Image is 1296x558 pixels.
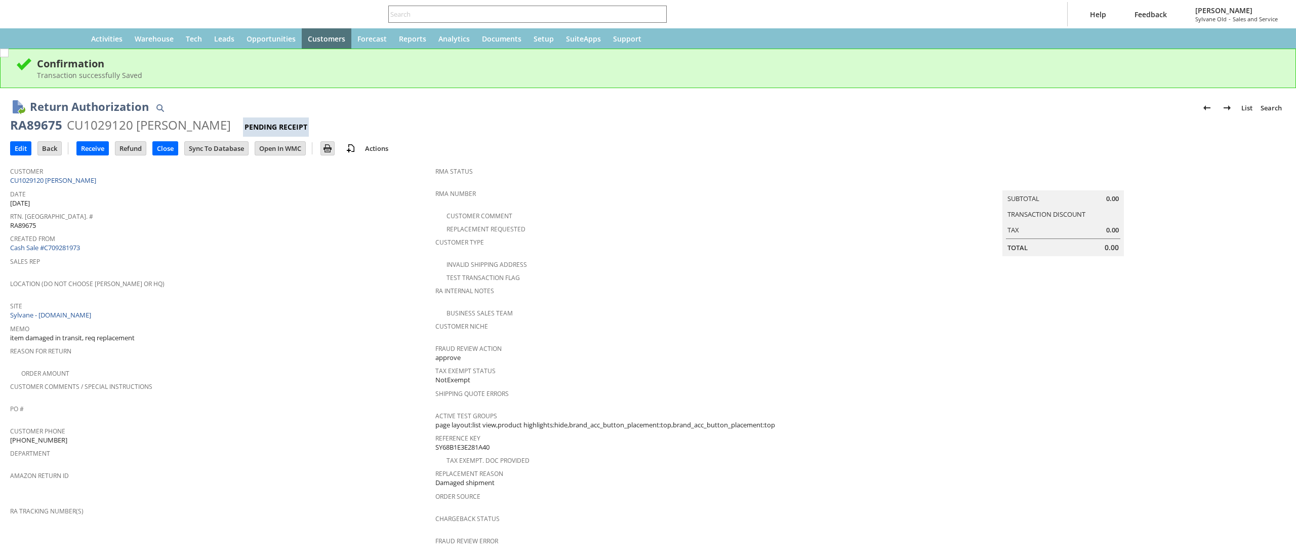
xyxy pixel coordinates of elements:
[67,32,79,45] svg: Home
[153,142,178,155] input: Close
[447,456,530,465] a: Tax Exempt. Doc Provided
[37,70,1280,80] div: Transaction successfully Saved
[435,434,480,443] a: Reference Key
[10,190,26,198] a: Date
[10,280,165,288] a: Location (Do Not Choose [PERSON_NAME] or HQ)
[435,412,497,420] a: Active Test Groups
[438,34,470,44] span: Analytics
[435,420,775,430] span: page layout:list view,product highlights:hide,brand_acc_button_placement:top,brand_acc_button_pla...
[1105,243,1119,253] span: 0.00
[240,28,302,49] a: Opportunities
[67,117,231,133] div: CU1029120 [PERSON_NAME]
[10,333,135,343] span: item damaged in transit, req replacement
[43,32,55,45] svg: Shortcuts
[447,260,527,269] a: Invalid Shipping Address
[10,212,93,221] a: Rtn. [GEOGRAPHIC_DATA]. #
[214,34,234,44] span: Leads
[560,28,607,49] a: SuiteApps
[10,471,69,480] a: Amazon Return ID
[435,238,484,247] a: Customer Type
[447,212,512,220] a: Customer Comment
[129,28,180,49] a: Warehouse
[10,243,80,252] a: Cash Sale #C709281973
[357,34,387,44] span: Forecast
[566,34,601,44] span: SuiteApps
[30,98,149,115] h1: Return Authorization
[321,142,334,154] img: Print
[1135,10,1167,19] span: Feedback
[36,28,61,49] div: Shortcuts
[185,142,248,155] input: Sync To Database
[447,309,513,317] a: Business Sales Team
[534,34,554,44] span: Setup
[1237,100,1257,116] a: List
[37,57,1280,70] div: Confirmation
[435,537,498,545] a: Fraud Review Error
[10,310,94,320] a: Sylvane - [DOMAIN_NAME]
[18,32,30,45] svg: Recent Records
[154,102,166,114] img: Quick Find
[321,142,334,155] input: Print
[1090,10,1106,19] span: Help
[435,353,461,363] span: approve
[247,34,296,44] span: Opportunities
[10,198,30,208] span: [DATE]
[435,375,470,385] span: NotExempt
[435,367,496,375] a: Tax Exempt Status
[308,34,345,44] span: Customers
[361,144,392,153] a: Actions
[10,167,43,176] a: Customer
[10,176,99,185] a: CU1029120 [PERSON_NAME]
[1007,210,1085,219] a: Transaction Discount
[10,234,55,243] a: Created From
[10,302,22,310] a: Site
[21,369,69,378] a: Order Amount
[10,427,65,435] a: Customer Phone
[399,34,426,44] span: Reports
[435,469,503,478] a: Replacement reason
[1233,15,1278,23] span: Sales and Service
[345,142,357,154] img: add-record.svg
[186,34,202,44] span: Tech
[435,322,488,331] a: Customer Niche
[435,514,500,523] a: Chargeback Status
[1201,102,1213,114] img: Previous
[10,257,40,266] a: Sales Rep
[482,34,521,44] span: Documents
[613,34,641,44] span: Support
[435,478,495,488] span: Damaged shipment
[435,167,473,176] a: RMA Status
[447,225,525,233] a: Replacement Requested
[85,28,129,49] a: Activities
[393,28,432,49] a: Reports
[1106,194,1119,204] span: 0.00
[447,273,520,282] a: Test Transaction Flag
[607,28,647,49] a: Support
[1007,225,1019,234] a: Tax
[432,28,476,49] a: Analytics
[10,405,24,413] a: PO #
[302,28,351,49] a: Customers
[389,8,653,20] input: Search
[10,325,29,333] a: Memo
[1106,225,1119,235] span: 0.00
[243,117,309,137] div: Pending Receipt
[528,28,560,49] a: Setup
[435,492,480,501] a: Order Source
[435,287,494,295] a: RA Internal Notes
[1007,194,1039,203] a: Subtotal
[435,189,476,198] a: RMA Number
[435,443,490,452] span: SY68B1E3E281A40
[115,142,146,155] input: Refund
[10,449,50,458] a: Department
[10,347,71,355] a: Reason For Return
[91,34,123,44] span: Activities
[11,142,31,155] input: Edit
[653,8,665,20] svg: Search
[435,389,509,398] a: Shipping Quote Errors
[1002,174,1124,190] caption: Summary
[10,117,62,133] div: RA89675
[10,435,67,445] span: [PHONE_NUMBER]
[38,142,61,155] input: Back
[351,28,393,49] a: Forecast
